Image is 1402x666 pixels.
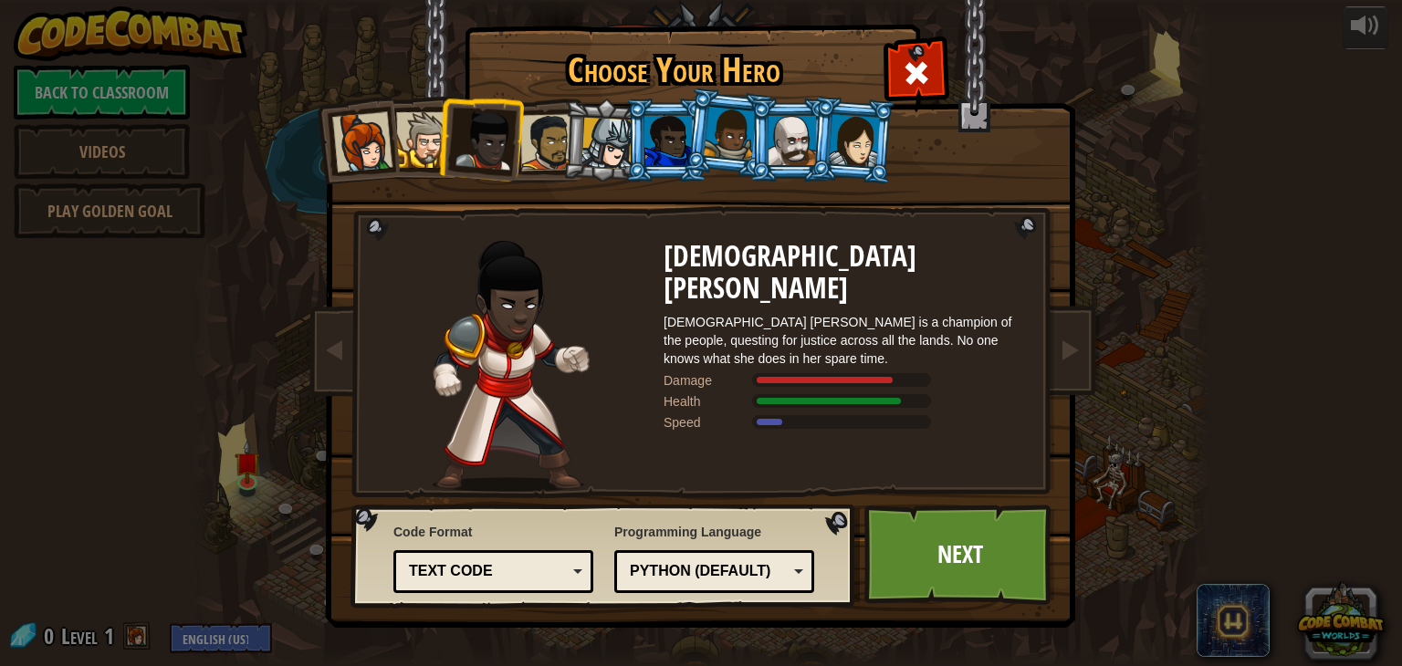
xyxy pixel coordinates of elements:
[664,241,1029,304] h2: [DEMOGRAPHIC_DATA] [PERSON_NAME]
[683,88,773,179] li: Arryn Stonewall
[311,95,401,184] li: Captain Anya Weston
[664,413,755,432] div: Speed
[409,561,567,582] div: Text code
[664,371,755,390] div: Damage
[377,96,459,179] li: Sir Tharin Thunderfist
[864,505,1055,605] a: Next
[749,99,832,182] li: Okar Stompfoot
[435,92,525,182] li: Lady Ida Justheart
[500,98,584,182] li: Alejandro the Duelist
[614,523,814,541] span: Programming Language
[350,505,860,609] img: language-selector-background.png
[664,413,1029,432] div: Moves at 6 meters per second.
[664,392,1029,411] div: Gains 140% of listed Warrior armor health.
[664,313,1029,368] div: [DEMOGRAPHIC_DATA] [PERSON_NAME] is a champion of the people, questing for justice across all the...
[809,96,896,184] li: Illia Shieldsmith
[468,51,879,89] h1: Choose Your Hero
[664,371,1029,390] div: Deals 120% of listed Warrior weapon damage.
[433,241,590,492] img: champion-pose.png
[630,561,788,582] div: Python (Default)
[625,99,707,182] li: Gordon the Stalwart
[393,523,593,541] span: Code Format
[664,392,755,411] div: Health
[561,97,648,184] li: Hattori Hanzō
